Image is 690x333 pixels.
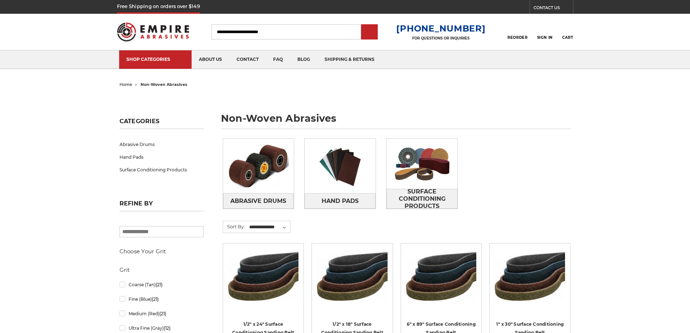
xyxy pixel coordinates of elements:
a: Abrasive Drums [223,193,294,209]
span: Cart [562,35,573,40]
span: Abrasive Drums [230,195,286,207]
img: Surface Conditioning Sanding Belts [317,249,387,307]
a: contact [229,50,266,69]
img: 6"x89" Surface Conditioning Sanding Belts [406,249,476,307]
span: Sign In [537,35,553,40]
h5: Grit [120,266,204,274]
a: Surface Conditioning Products [386,189,457,209]
a: Cart [562,24,573,40]
a: Hand Pads [305,193,376,209]
a: Reorder [507,24,527,39]
a: Abrasive Drums [120,138,204,151]
span: Hand Pads [322,195,359,207]
h1: non-woven abrasives [221,113,571,129]
span: (12) [164,325,171,331]
div: SHOP CATEGORIES [126,57,184,62]
select: Sort By: [248,222,290,233]
img: Empire Abrasives [117,18,189,46]
h5: Choose Your Grit [120,247,204,256]
a: Coarse (Tan)(21) [120,278,204,291]
a: shipping & returns [317,50,382,69]
span: (21) [156,282,163,287]
img: 1"x30" Surface Conditioning Sanding Belts [495,249,565,307]
span: (21) [152,296,159,302]
span: (21) [159,311,166,316]
p: FOR QUESTIONS OR INQUIRIES [396,36,485,41]
a: faq [266,50,290,69]
h5: Refine by [120,200,204,211]
a: Medium (Red)(21) [120,307,204,320]
img: Surface Conditioning Sanding Belts [228,249,298,307]
a: CONTACT US [534,4,573,14]
a: about us [192,50,229,69]
img: Surface Conditioning Products [386,139,457,189]
span: Reorder [507,35,527,40]
a: home [120,82,132,87]
a: [PHONE_NUMBER] [396,23,485,34]
img: Hand Pads [305,139,376,193]
img: Abrasive Drums [223,139,294,193]
h5: Categories [120,118,204,129]
a: Surface Conditioning Products [120,163,204,176]
span: Surface Conditioning Products [387,186,457,212]
span: non-woven abrasives [141,82,187,87]
a: Hand Pads [120,151,204,163]
label: Sort By: [223,221,245,232]
a: Fine (Blue)(21) [120,293,204,305]
a: blog [290,50,317,69]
